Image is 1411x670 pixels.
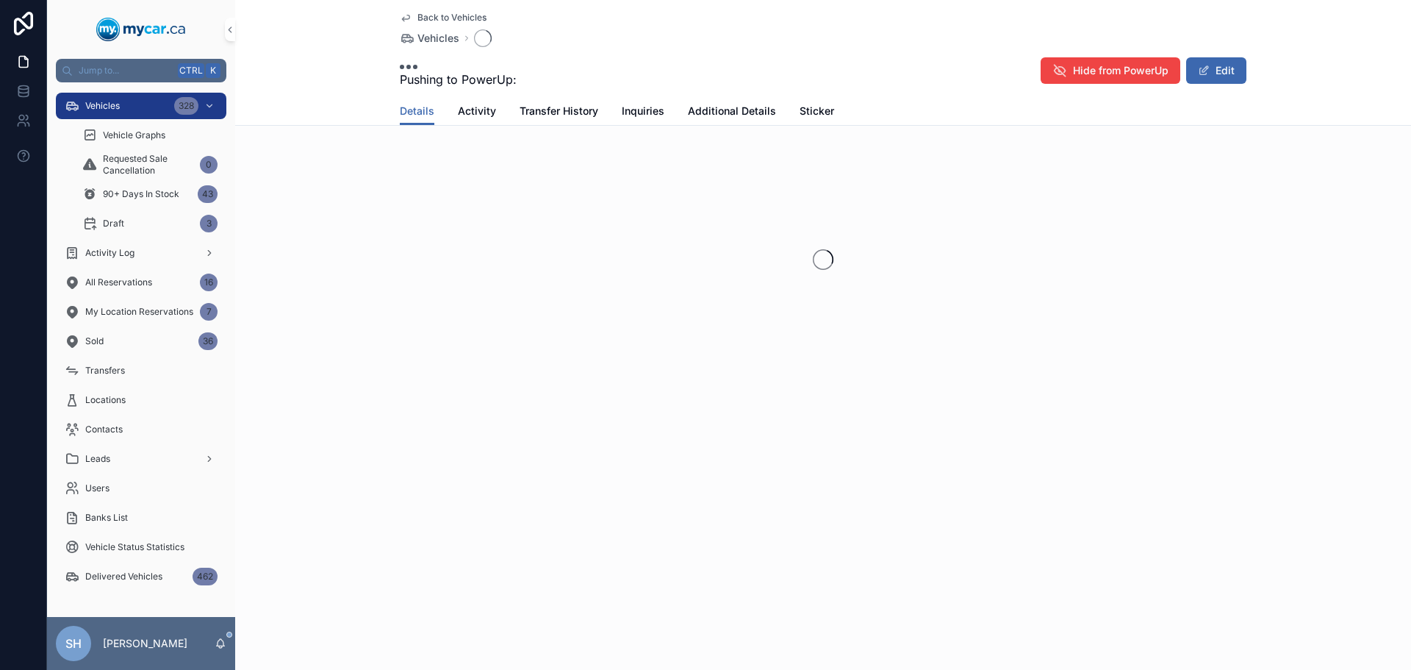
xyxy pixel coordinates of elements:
span: Ctrl [178,63,204,78]
span: 90+ Days In Stock [103,188,179,200]
img: App logo [96,18,186,41]
a: Banks List [56,505,226,531]
span: Vehicles [417,31,459,46]
p: [PERSON_NAME] [103,636,187,651]
div: scrollable content [47,82,235,609]
span: Locations [85,394,126,406]
span: K [207,65,219,76]
a: Activity Log [56,240,226,266]
span: Hide from PowerUp [1073,63,1168,78]
a: Inquiries [622,98,664,127]
button: Edit [1186,57,1246,84]
a: Contacts [56,416,226,443]
div: 43 [198,185,218,203]
a: Requested Sale Cancellation0 [73,152,226,178]
span: Banks List [85,512,128,524]
span: Back to Vehicles [417,12,487,24]
span: Draft [103,218,124,229]
button: Hide from PowerUp [1041,57,1180,84]
span: Pushing to PowerUp: [400,71,517,88]
span: All Reservations [85,277,152,288]
a: Vehicles328 [56,93,226,119]
a: Sold36 [56,328,226,354]
div: 0 [200,156,218,174]
a: Sticker [800,98,834,127]
a: Transfers [56,357,226,384]
a: All Reservations16 [56,269,226,296]
div: 462 [193,568,218,585]
span: Leads [85,453,110,465]
div: 7 [200,303,218,321]
span: Activity [458,104,496,118]
a: Transfer History [520,98,598,127]
span: Transfers [85,365,125,377]
a: Details [400,98,434,126]
div: 16 [200,274,218,291]
span: Requested Sale Cancellation [103,153,194,177]
div: 328 [174,97,198,115]
a: Additional Details [688,98,776,127]
span: Additional Details [688,104,776,118]
span: Delivered Vehicles [85,571,162,582]
span: Vehicles [85,100,120,112]
span: Vehicle Graphs [103,129,165,141]
span: Inquiries [622,104,664,118]
span: Jump to... [79,65,172,76]
a: Activity [458,98,496,127]
span: Sold [85,335,104,347]
a: Vehicle Status Statistics [56,534,226,560]
span: Vehicle Status Statistics [85,541,184,553]
a: My Location Reservations7 [56,299,226,325]
a: Delivered Vehicles462 [56,563,226,590]
span: Users [85,482,109,494]
span: My Location Reservations [85,306,193,318]
span: Details [400,104,434,118]
span: Contacts [85,424,123,435]
a: 90+ Days In Stock43 [73,181,226,207]
a: Users [56,475,226,502]
span: Transfer History [520,104,598,118]
a: Vehicles [400,31,459,46]
button: Jump to...CtrlK [56,59,226,82]
a: Back to Vehicles [400,12,487,24]
a: Vehicle Graphs [73,122,226,149]
span: Activity Log [85,247,134,259]
div: 36 [198,332,218,350]
span: Sticker [800,104,834,118]
a: Draft3 [73,210,226,237]
a: Locations [56,387,226,413]
a: Leads [56,446,226,472]
div: 3 [200,215,218,232]
span: SH [65,635,82,652]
